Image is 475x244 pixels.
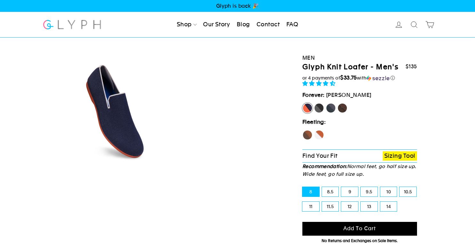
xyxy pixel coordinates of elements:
[174,18,301,32] ul: Primary
[302,92,325,98] strong: Forever:
[302,187,319,197] label: 8
[366,75,389,81] img: Sezzle
[302,63,398,72] h1: Glyph Knit Loafer - Men's
[302,222,417,236] button: Add to cart
[302,164,347,169] strong: Recommendation:
[42,16,102,33] img: Glyph
[314,103,324,113] label: Panther
[341,187,358,197] label: 9
[302,75,417,81] div: or 4 payments of$33.75withSezzle Click to learn more about Sezzle
[337,103,348,113] label: Mustang
[302,152,338,159] span: Find Your Fit
[322,187,339,197] label: 8.5
[302,202,319,211] label: 11
[340,74,357,81] span: $33.75
[302,54,417,62] div: Men
[399,187,416,197] label: 10.5
[380,187,397,197] label: 10
[361,187,378,197] label: 9.5
[254,18,282,32] a: Contact
[361,202,378,211] label: 13
[405,63,417,70] span: $135
[201,18,233,32] a: Our Story
[284,18,301,32] a: FAQ
[302,130,313,140] label: Hawk
[380,202,397,211] label: 14
[302,119,326,125] strong: Fleeting:
[234,18,253,32] a: Blog
[302,75,417,81] div: or 4 payments of with
[322,202,339,211] label: 11.5
[326,103,336,113] label: Rhino
[322,239,398,243] span: No Returns and Exchanges on Sale Items.
[174,18,199,32] a: Shop
[302,103,313,113] label: [PERSON_NAME]
[326,92,372,98] span: [PERSON_NAME]
[341,202,358,211] label: 12
[383,151,417,161] a: Sizing Tool
[302,163,417,178] p: Normal feet, go half size up. Wide feet, go full size up.
[61,56,170,166] img: Angle_6_0_3x_b7f751b4-e3dc-4a3c-b0c7-0aca56be0efa_800x.jpg
[343,225,376,231] span: Add to cart
[302,80,337,87] span: 4.71 stars
[314,130,324,140] label: Fox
